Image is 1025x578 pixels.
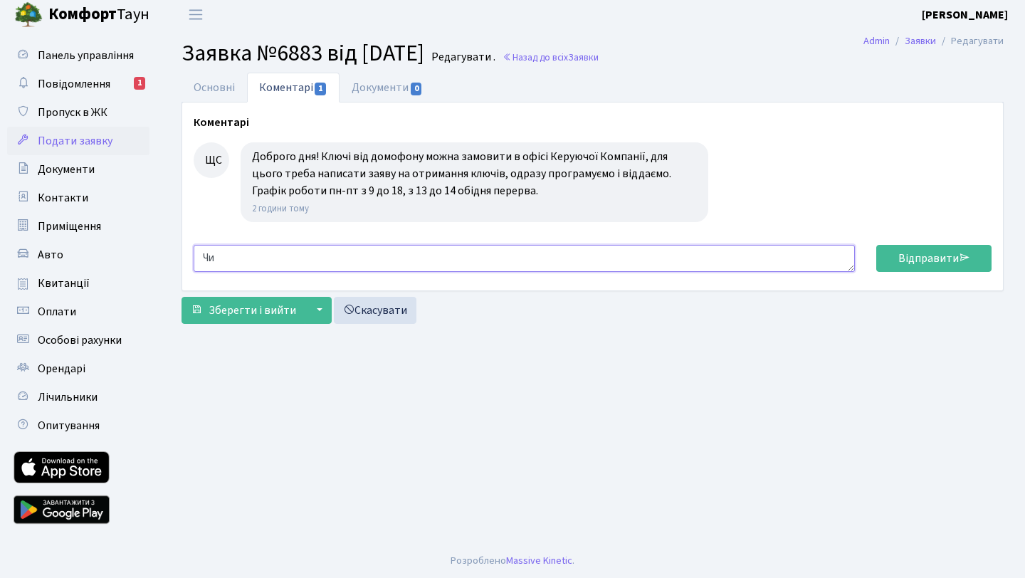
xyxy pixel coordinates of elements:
a: Admin [863,33,890,48]
a: Відправити [876,245,992,272]
span: Авто [38,247,63,263]
a: Контакти [7,184,149,212]
span: Документи [38,162,95,177]
a: Панель управління [7,41,149,70]
a: Квитанції [7,269,149,298]
a: Документи [7,155,149,184]
span: Заявки [568,51,599,64]
div: ЩС [194,142,229,178]
span: Опитування [38,418,100,433]
a: Заявки [905,33,936,48]
span: Заявка №6883 від [DATE] [182,37,424,70]
span: Квитанції [38,275,90,291]
a: Особові рахунки [7,326,149,354]
div: Доброго дня! Ключі від домофону можна замовити в офісі Керуючої Компанії, для цього треба написат... [252,148,697,199]
span: 1 [315,83,326,95]
div: 1 [134,77,145,90]
span: Контакти [38,190,88,206]
a: [PERSON_NAME] [922,6,1008,23]
div: Розроблено . [451,553,574,569]
img: logo.png [14,1,43,29]
span: Приміщення [38,219,101,234]
a: Лічильники [7,383,149,411]
nav: breadcrumb [842,26,1025,56]
a: Подати заявку [7,127,149,155]
a: Massive Kinetic [506,553,572,568]
span: Зберегти і вийти [209,303,296,318]
small: Редагувати . [429,51,495,64]
li: Редагувати [936,33,1004,49]
small: 2 години тому [252,202,309,215]
span: Оплати [38,304,76,320]
label: Коментарі [194,114,249,131]
button: Переключити навігацію [178,3,214,26]
a: Орендарі [7,354,149,383]
a: Назад до всіхЗаявки [503,51,599,64]
span: Особові рахунки [38,332,122,348]
span: 0 [411,83,422,95]
a: Скасувати [334,297,416,324]
a: Коментарі [247,73,340,103]
span: Подати заявку [38,133,112,149]
button: Зберегти і вийти [182,297,305,324]
a: Приміщення [7,212,149,241]
span: Повідомлення [38,76,110,92]
a: Документи [340,73,435,103]
a: Авто [7,241,149,269]
a: Оплати [7,298,149,326]
a: Повідомлення1 [7,70,149,98]
span: Панель управління [38,48,134,63]
a: Основні [182,73,247,103]
b: Комфорт [48,3,117,26]
a: Опитування [7,411,149,440]
span: Таун [48,3,149,27]
span: Пропуск в ЖК [38,105,107,120]
span: Лічильники [38,389,98,405]
a: Пропуск в ЖК [7,98,149,127]
span: Орендарі [38,361,85,377]
b: [PERSON_NAME] [922,7,1008,23]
